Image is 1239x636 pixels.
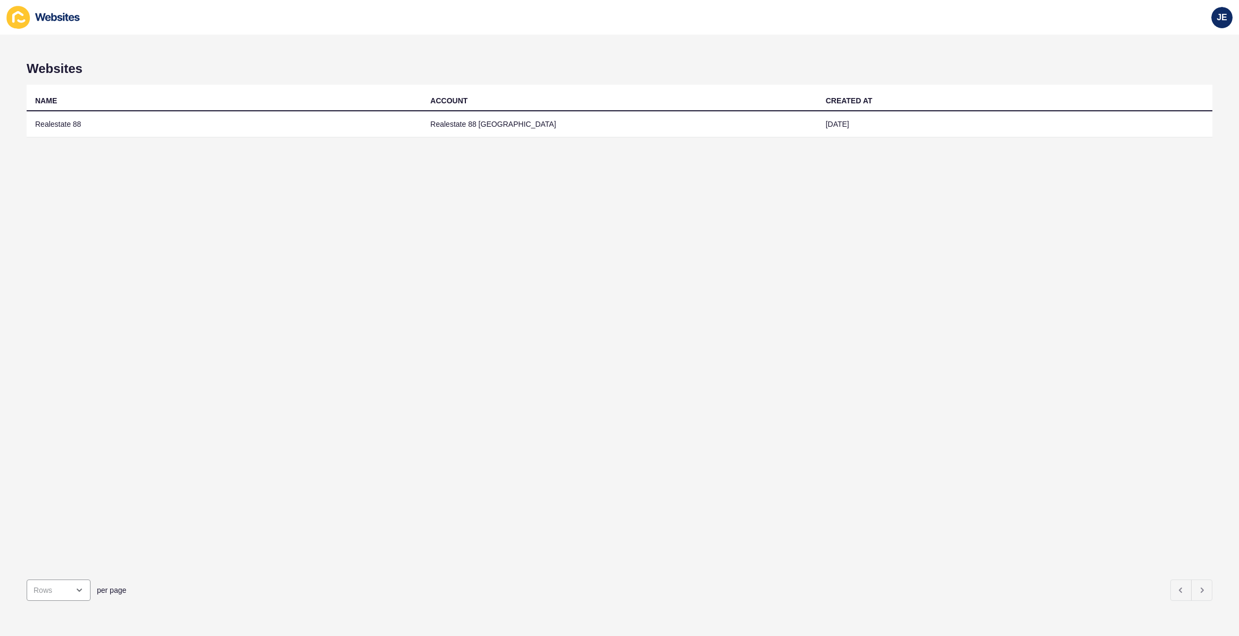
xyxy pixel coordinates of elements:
[27,580,91,601] div: open menu
[430,95,467,106] div: ACCOUNT
[1217,12,1227,23] span: JE
[817,111,1212,137] td: [DATE]
[27,111,422,137] td: Realestate 88
[422,111,817,137] td: Realestate 88 [GEOGRAPHIC_DATA]
[97,585,126,596] span: per page
[826,95,873,106] div: CREATED AT
[27,61,1212,76] h1: Websites
[35,95,57,106] div: NAME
